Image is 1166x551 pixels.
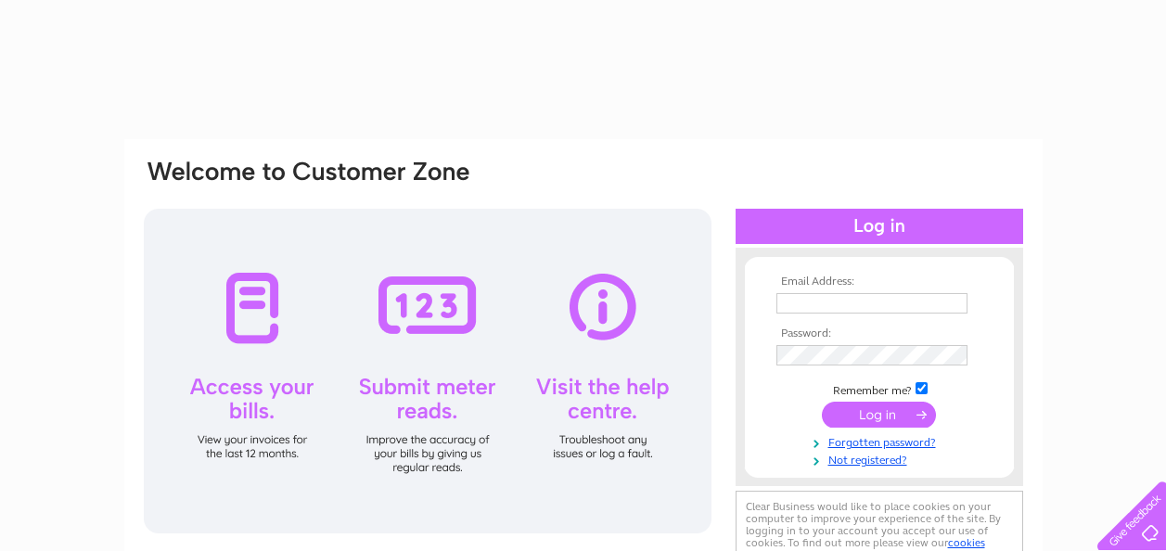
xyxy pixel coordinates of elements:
[822,402,936,428] input: Submit
[776,450,987,468] a: Not registered?
[772,327,987,340] th: Password:
[776,432,987,450] a: Forgotten password?
[772,275,987,288] th: Email Address:
[772,379,987,398] td: Remember me?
